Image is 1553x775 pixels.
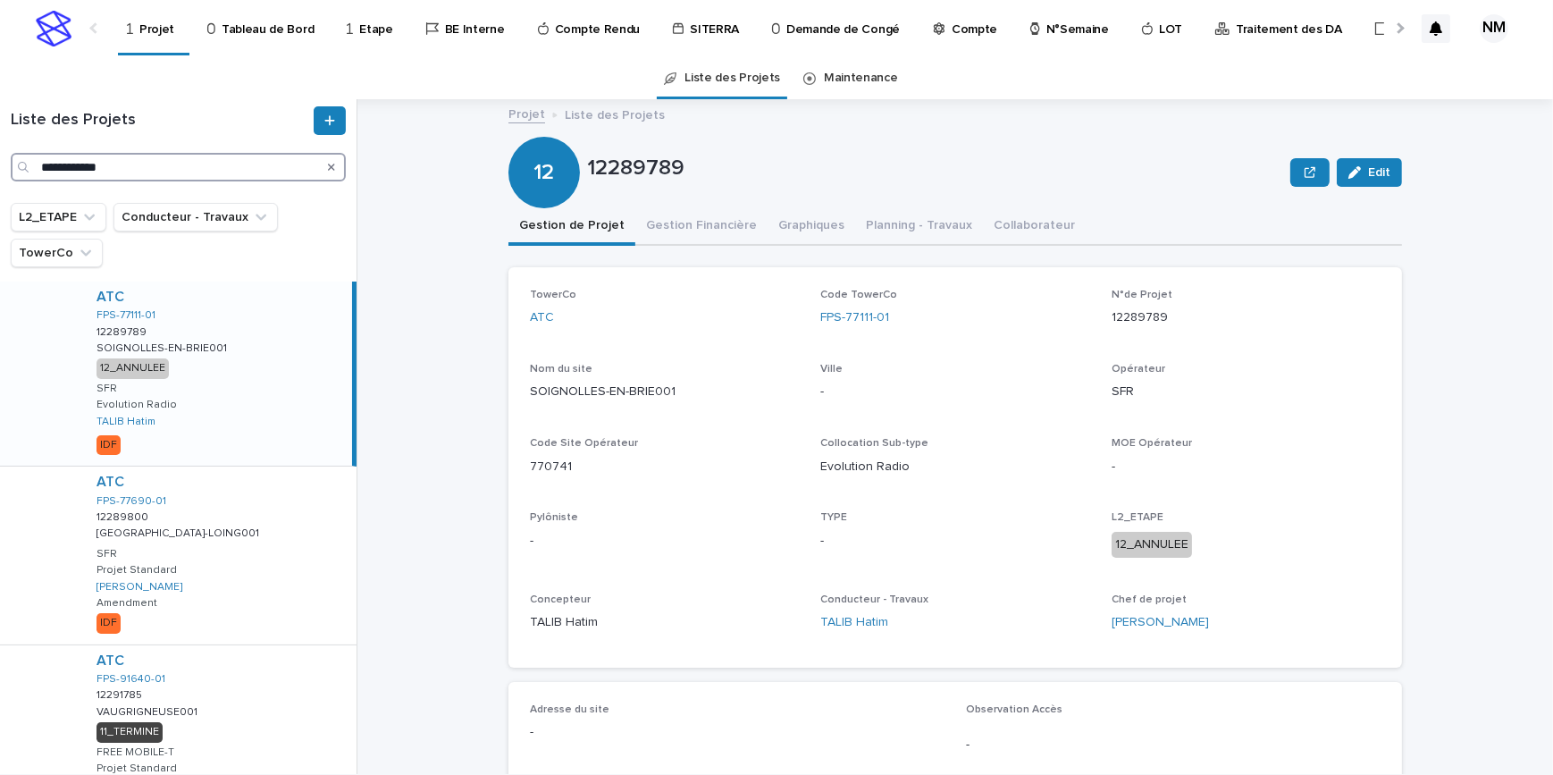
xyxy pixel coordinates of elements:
span: Edit [1368,166,1390,179]
p: Amendment [97,597,157,610]
p: 12289789 [97,323,150,339]
span: Conducteur - Travaux [820,594,928,605]
span: N°de Projet [1112,290,1172,300]
a: [PERSON_NAME] [97,581,182,594]
p: Liste des Projets [565,104,665,123]
p: FREE MOBILE-T [97,746,174,759]
div: 12_ANNULEE [1112,532,1192,558]
img: stacker-logo-s-only.png [36,11,71,46]
a: FPS-77111-01 [97,309,155,322]
p: 12289789 [1112,308,1381,327]
a: FPS-77111-01 [820,308,889,327]
span: Observation Accès [966,704,1062,715]
span: Collocation Sub-type [820,438,928,449]
a: TALIB Hatim [820,613,888,632]
p: SFR [97,548,117,560]
button: Collaborateur [983,208,1086,246]
a: TALIB Hatim [97,416,155,428]
p: SFR [1112,383,1381,401]
a: ATC [530,308,554,327]
a: ATC [97,289,124,306]
div: IDF [97,435,121,455]
button: Conducteur - Travaux [113,203,278,232]
span: Nom du site [530,364,592,375]
p: - [1112,458,1381,476]
span: Code TowerCo [820,290,897,300]
button: Gestion Financière [635,208,768,246]
span: Adresse du site [530,704,609,715]
span: Ville [820,364,843,375]
a: ATC [97,653,124,670]
a: FPS-77690-01 [97,495,166,508]
p: Projet Standard [97,762,177,775]
div: IDF [97,613,121,633]
div: 11_TERMINE [97,722,163,742]
input: Search [11,153,346,181]
p: Projet Standard [97,564,177,577]
span: Code Site Opérateur [530,438,638,449]
span: L2_ETAPE [1112,512,1163,523]
p: VAUGRIGNEUSE001 [97,703,201,719]
p: 770741 [530,458,799,476]
p: 12291785 [97,686,146,702]
p: - [820,532,1089,551]
p: - [530,532,799,551]
span: Opérateur [1112,364,1165,375]
p: 12289800 [97,508,152,524]
p: SOIGNOLLES-EN-BRIE001 [97,339,231,355]
p: SFR [97,383,117,395]
div: NM [1480,14,1508,43]
span: TowerCo [530,290,576,300]
a: Projet [508,103,545,123]
div: 12 [508,88,580,185]
p: - [966,736,1381,754]
span: TYPE [820,512,847,523]
a: Liste des Projets [684,57,780,99]
p: TALIB Hatim [530,613,799,632]
button: Planning - Travaux [855,208,983,246]
button: L2_ETAPE [11,203,106,232]
span: Concepteur [530,594,591,605]
a: Maintenance [824,57,898,99]
button: TowerCo [11,239,103,267]
button: Graphiques [768,208,855,246]
div: 12_ANNULEE [97,358,169,378]
span: Chef de projet [1112,594,1187,605]
p: 12289789 [587,156,1283,181]
p: - [820,383,1089,401]
a: FPS-91640-01 [97,673,165,686]
button: Edit [1337,158,1402,187]
p: Evolution Radio [820,458,1089,476]
a: [PERSON_NAME] [1112,613,1209,632]
p: Evolution Radio [97,399,177,411]
p: SOIGNOLLES-EN-BRIE001 [530,383,799,401]
button: Gestion de Projet [508,208,635,246]
h1: Liste des Projets [11,111,310,131]
span: MOE Opérateur [1112,438,1192,449]
p: [GEOGRAPHIC_DATA]-LOING001 [97,524,263,540]
p: - [530,723,944,742]
span: Pylôniste [530,512,578,523]
a: ATC [97,474,124,491]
